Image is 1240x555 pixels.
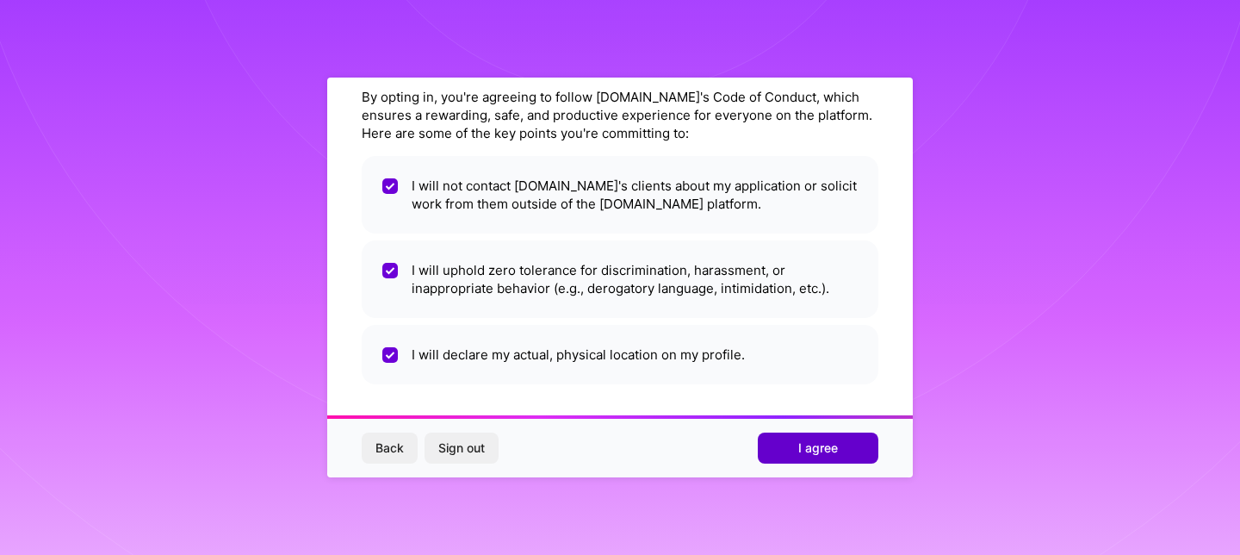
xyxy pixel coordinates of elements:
div: By opting in, you're agreeing to follow [DOMAIN_NAME]'s Code of Conduct, which ensures a rewardin... [362,88,878,142]
button: Sign out [425,433,499,464]
span: Back [375,440,404,457]
li: I will declare my actual, physical location on my profile. [362,325,878,384]
span: Sign out [438,440,485,457]
li: I will uphold zero tolerance for discrimination, harassment, or inappropriate behavior (e.g., der... [362,240,878,318]
span: I agree [798,440,838,457]
button: I agree [758,433,878,464]
button: Back [362,433,418,464]
li: I will not contact [DOMAIN_NAME]'s clients about my application or solicit work from them outside... [362,156,878,234]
